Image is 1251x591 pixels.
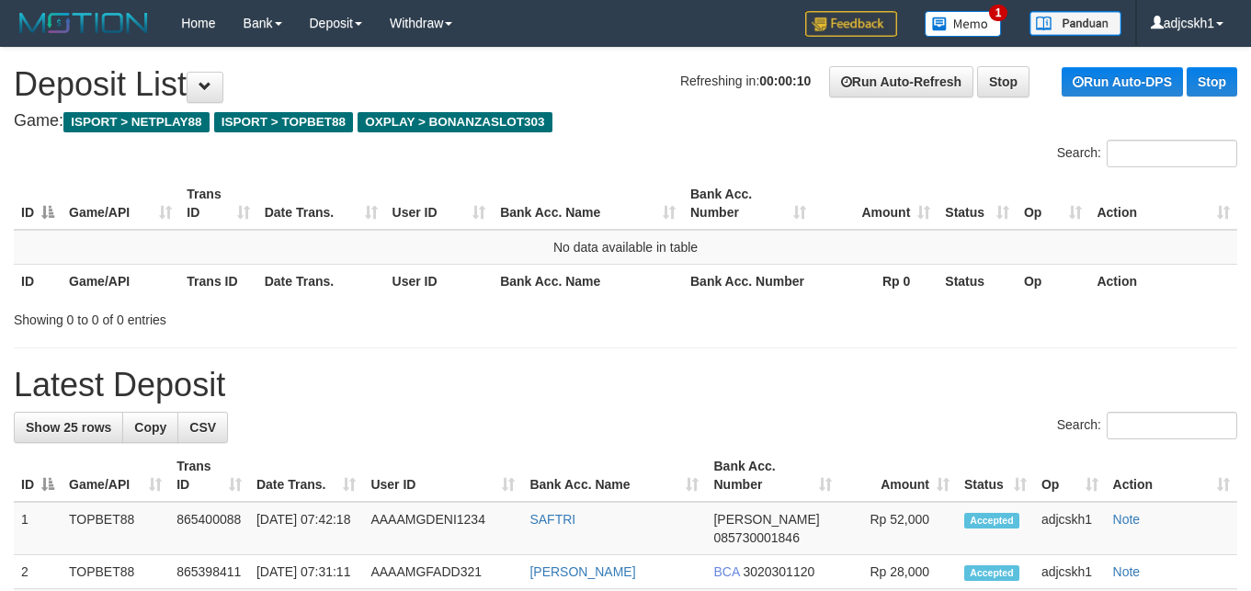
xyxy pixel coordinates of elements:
span: Copy 3020301120 to clipboard [743,564,814,579]
th: Amount: activate to sort column ascending [839,449,957,502]
th: Bank Acc. Name [493,264,683,298]
input: Search: [1107,412,1237,439]
th: Bank Acc. Number: activate to sort column ascending [706,449,839,502]
span: [PERSON_NAME] [713,512,819,527]
a: Run Auto-Refresh [829,66,973,97]
span: Accepted [964,513,1019,528]
img: panduan.png [1029,11,1121,36]
td: 2 [14,555,62,589]
th: Date Trans.: activate to sort column ascending [257,177,385,230]
span: ISPORT > TOPBET88 [214,112,353,132]
strong: 00:00:10 [759,74,811,88]
th: Action: activate to sort column ascending [1106,449,1237,502]
td: Rp 52,000 [839,502,957,555]
td: AAAAMGFADD321 [363,555,522,589]
th: Status [938,264,1017,298]
h1: Latest Deposit [14,367,1237,403]
th: Action: activate to sort column ascending [1089,177,1237,230]
h1: Deposit List [14,66,1237,103]
th: Date Trans. [257,264,385,298]
td: TOPBET88 [62,502,169,555]
a: Show 25 rows [14,412,123,443]
td: No data available in table [14,230,1237,265]
th: Game/API: activate to sort column ascending [62,177,179,230]
a: Copy [122,412,178,443]
a: Note [1113,512,1141,527]
span: Copy 085730001846 to clipboard [713,530,799,545]
th: Bank Acc. Name: activate to sort column ascending [522,449,706,502]
th: Action [1089,264,1237,298]
th: Date Trans.: activate to sort column ascending [249,449,363,502]
div: Showing 0 to 0 of 0 entries [14,303,507,329]
th: Op [1017,264,1089,298]
th: Trans ID: activate to sort column ascending [169,449,249,502]
td: 865400088 [169,502,249,555]
img: Feedback.jpg [805,11,897,37]
td: [DATE] 07:31:11 [249,555,363,589]
th: Bank Acc. Number: activate to sort column ascending [683,177,813,230]
td: adjcskh1 [1034,502,1106,555]
span: CSV [189,420,216,435]
th: Op: activate to sort column ascending [1034,449,1106,502]
a: Stop [977,66,1029,97]
td: 1 [14,502,62,555]
th: Rp 0 [813,264,938,298]
span: Refreshing in: [680,74,811,88]
th: Trans ID: activate to sort column ascending [179,177,256,230]
span: Copy [134,420,166,435]
th: Bank Acc. Number [683,264,813,298]
td: adjcskh1 [1034,555,1106,589]
td: TOPBET88 [62,555,169,589]
th: ID [14,264,62,298]
th: ID: activate to sort column descending [14,177,62,230]
th: User ID [385,264,494,298]
span: Show 25 rows [26,420,111,435]
span: BCA [713,564,739,579]
a: CSV [177,412,228,443]
a: Stop [1187,67,1237,97]
th: Trans ID [179,264,256,298]
h4: Game: [14,112,1237,131]
span: Accepted [964,565,1019,581]
span: 1 [989,5,1008,21]
th: User ID: activate to sort column ascending [385,177,494,230]
a: [PERSON_NAME] [529,564,635,579]
td: 865398411 [169,555,249,589]
th: Status: activate to sort column ascending [938,177,1017,230]
th: User ID: activate to sort column ascending [363,449,522,502]
th: Amount: activate to sort column ascending [813,177,938,230]
th: Op: activate to sort column ascending [1017,177,1089,230]
label: Search: [1057,412,1237,439]
th: Game/API [62,264,179,298]
span: ISPORT > NETPLAY88 [63,112,210,132]
img: Button%20Memo.svg [925,11,1002,37]
th: ID: activate to sort column descending [14,449,62,502]
img: MOTION_logo.png [14,9,154,37]
a: SAFTRI [529,512,575,527]
input: Search: [1107,140,1237,167]
th: Bank Acc. Name: activate to sort column ascending [493,177,683,230]
td: [DATE] 07:42:18 [249,502,363,555]
th: Status: activate to sort column ascending [957,449,1034,502]
td: AAAAMGDENI1234 [363,502,522,555]
a: Run Auto-DPS [1062,67,1183,97]
span: OXPLAY > BONANZASLOT303 [358,112,552,132]
a: Note [1113,564,1141,579]
td: Rp 28,000 [839,555,957,589]
th: Game/API: activate to sort column ascending [62,449,169,502]
label: Search: [1057,140,1237,167]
